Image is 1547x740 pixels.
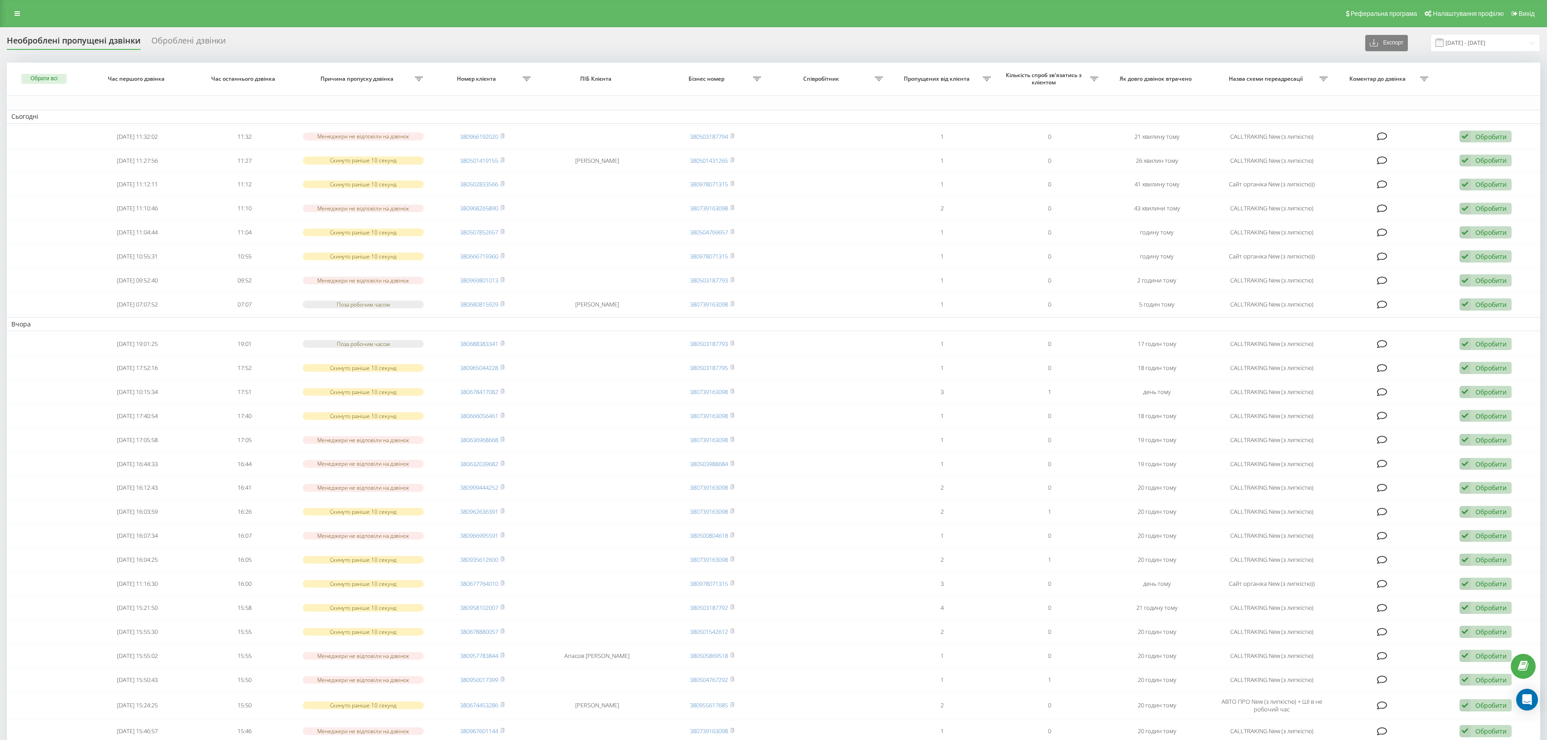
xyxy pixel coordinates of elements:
[1211,197,1334,219] td: CALLTRAKING New (з липкістю)
[83,293,191,316] td: [DATE] 07:07:52
[996,429,1103,451] td: 0
[1475,388,1507,396] div: Обробити
[1103,477,1211,499] td: 20 годин тому
[1103,669,1211,691] td: 20 годин тому
[191,573,298,595] td: 16:00
[83,173,191,195] td: [DATE] 11:12:11
[996,453,1103,475] td: 0
[1475,276,1507,285] div: Обробити
[83,645,191,667] td: [DATE] 15:55:02
[1475,507,1507,516] div: Обробити
[1338,75,1420,83] span: Коментар до дзвінка
[1475,132,1507,141] div: Обробити
[888,501,996,523] td: 2
[1103,549,1211,571] td: 20 годин тому
[1211,477,1334,499] td: CALLTRAKING New (з липкістю)
[460,628,498,636] a: 380678880057
[191,405,298,427] td: 17:40
[83,597,191,619] td: [DATE] 15:21:50
[460,204,498,212] a: 380968265890
[191,429,298,451] td: 17:05
[1475,460,1507,468] div: Обробити
[191,621,298,643] td: 15:55
[536,693,659,718] td: [PERSON_NAME]
[996,173,1103,195] td: 0
[460,364,498,372] a: 380965044228
[1103,293,1211,316] td: 5 годин тому
[460,676,498,684] a: 380950017399
[888,197,996,219] td: 2
[996,293,1103,316] td: 0
[893,75,982,83] span: Пропущених від клієнта
[690,507,728,516] a: 380739163098
[460,460,498,468] a: 380632039682
[888,597,996,619] td: 4
[996,197,1103,219] td: 0
[460,156,498,165] a: 380501419155
[888,245,996,268] td: 1
[303,604,424,612] div: Скинуто раніше 10 секунд
[460,132,498,141] a: 380966192020
[996,525,1103,547] td: 0
[460,701,498,709] a: 380674453286
[1103,126,1211,148] td: 21 хвилину тому
[996,693,1103,718] td: 0
[1211,429,1334,451] td: CALLTRAKING New (з липкістю)
[1475,412,1507,420] div: Обробити
[83,429,191,451] td: [DATE] 17:05:58
[191,693,298,718] td: 15:50
[888,333,996,355] td: 1
[460,340,498,348] a: 380688383341
[996,597,1103,619] td: 0
[1475,676,1507,684] div: Обробити
[191,333,298,355] td: 19:01
[888,126,996,148] td: 1
[200,75,289,83] span: Час останнього дзвінка
[191,381,298,403] td: 17:51
[1211,357,1334,379] td: CALLTRAKING New (з липкістю)
[83,221,191,243] td: [DATE] 11:04:44
[303,580,424,588] div: Скинуто раніше 10 секунд
[303,364,424,372] div: Скинуто раніше 10 секунд
[888,477,996,499] td: 2
[1001,72,1089,86] span: Кількість спроб зв'язатись з клієнтом
[191,269,298,292] td: 09:52
[1103,245,1211,268] td: годину тому
[690,701,728,709] a: 380955617685
[888,549,996,571] td: 2
[1211,269,1334,292] td: CALLTRAKING New (з липкістю)
[83,357,191,379] td: [DATE] 17:52:16
[460,228,498,236] a: 380507852657
[303,277,424,284] div: Менеджери не відповіли на дзвінок
[690,180,728,188] a: 380978071315
[1211,693,1334,718] td: АВТО ПРО New (з липкістю) + ШІ в не робочий час
[996,645,1103,667] td: 0
[690,483,728,492] a: 380739163098
[303,460,424,467] div: Менеджери не відповіли на дзвінок
[433,75,522,83] span: Номер клієнта
[191,150,298,172] td: 11:27
[1113,75,1201,83] span: Як довго дзвінок втрачено
[690,727,728,735] a: 380739163098
[460,531,498,540] a: 380966995591
[690,228,728,236] a: 380504769657
[83,669,191,691] td: [DATE] 15:50:43
[996,669,1103,691] td: 1
[303,340,424,348] div: Поза робочим часом
[888,573,996,595] td: 3
[1103,357,1211,379] td: 18 годин тому
[1103,333,1211,355] td: 17 годин тому
[83,453,191,475] td: [DATE] 16:44:33
[1516,689,1538,711] div: Open Intercom Messenger
[1211,501,1334,523] td: CALLTRAKING New (з липкістю)
[1475,300,1507,309] div: Обробити
[1103,645,1211,667] td: 20 годин тому
[303,156,424,164] div: Скинуто раніше 10 секунд
[1475,364,1507,372] div: Обробити
[1211,669,1334,691] td: CALLTRAKING New (з липкістю)
[1475,652,1507,660] div: Обробити
[1103,381,1211,403] td: день тому
[304,75,413,83] span: Причина пропуску дзвінка
[888,429,996,451] td: 1
[191,453,298,475] td: 16:44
